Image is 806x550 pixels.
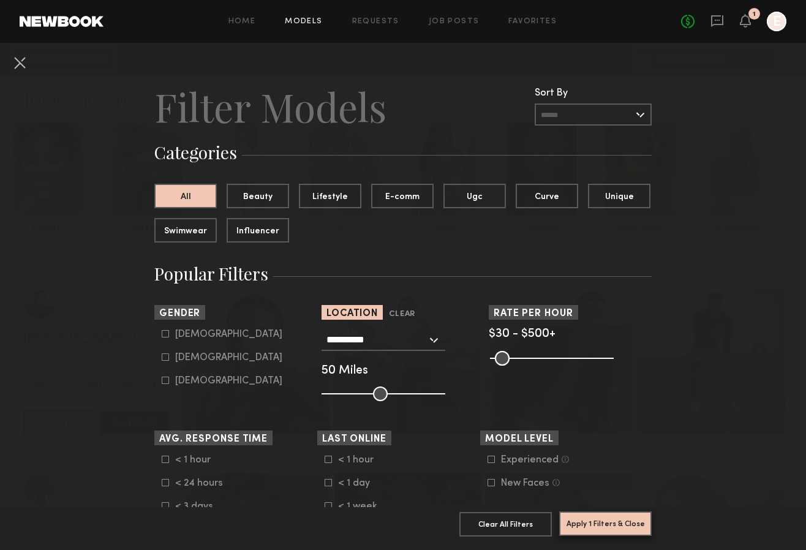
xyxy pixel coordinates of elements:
button: Ugc [443,184,506,208]
button: E-comm [371,184,434,208]
span: Gender [159,309,200,318]
span: $30 - $500+ [489,328,556,340]
button: Beauty [227,184,289,208]
button: Lifestyle [299,184,361,208]
h3: Categories [154,141,652,164]
span: Rate per Hour [494,309,573,318]
button: Influencer [227,218,289,243]
div: 50 Miles [322,366,484,377]
div: New Faces [501,480,549,487]
div: Sort By [535,88,652,99]
div: [DEMOGRAPHIC_DATA] [175,377,282,385]
button: Curve [516,184,578,208]
span: Model Level [485,435,554,444]
a: Job Posts [429,18,480,26]
div: Experienced [501,456,559,464]
a: Favorites [508,18,557,26]
div: < 1 hour [175,456,223,464]
button: Cancel [10,53,29,72]
span: Last Online [322,435,386,444]
div: [DEMOGRAPHIC_DATA] [175,354,282,361]
span: Avg. Response Time [159,435,268,444]
button: Clear [389,307,415,322]
span: Location [326,309,378,318]
h3: Popular Filters [154,262,652,285]
a: Models [285,18,322,26]
div: < 1 week [338,503,386,510]
button: Apply 1 Filters & Close [559,511,652,536]
button: Swimwear [154,218,217,243]
div: < 24 hours [175,480,223,487]
div: 1 [753,11,756,18]
a: E [767,12,786,31]
div: < 3 days [175,503,223,510]
common-close-button: Cancel [10,53,29,75]
button: All [154,184,217,208]
a: Requests [352,18,399,26]
div: [DEMOGRAPHIC_DATA] [175,331,282,338]
button: Clear All Filters [459,512,552,537]
a: Home [228,18,256,26]
div: < 1 hour [338,456,386,464]
h2: Filter Models [154,82,386,131]
button: Unique [588,184,650,208]
div: < 1 day [338,480,386,487]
